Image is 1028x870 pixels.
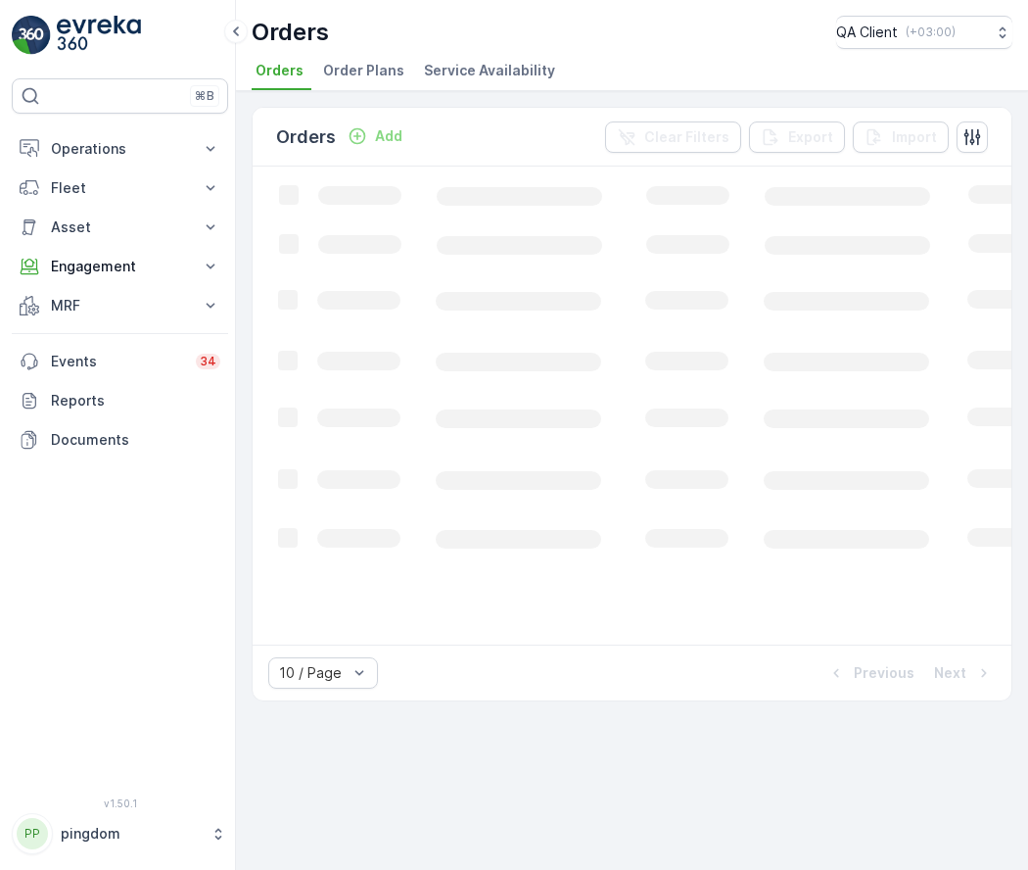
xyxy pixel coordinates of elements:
[12,342,228,381] a: Events34
[906,24,956,40] p: ( +03:00 )
[424,61,555,80] span: Service Availability
[51,139,189,159] p: Operations
[51,257,189,276] p: Engagement
[836,16,1012,49] button: QA Client(+03:00)
[12,16,51,55] img: logo
[252,17,329,48] p: Orders
[836,23,898,42] p: QA Client
[12,129,228,169] button: Operations
[12,169,228,208] button: Fleet
[323,61,404,80] span: Order Plans
[854,663,914,683] p: Previous
[12,286,228,325] button: MRF
[12,420,228,459] a: Documents
[51,430,220,450] p: Documents
[195,88,214,104] p: ⌘B
[892,127,937,147] p: Import
[644,127,729,147] p: Clear Filters
[256,61,304,80] span: Orders
[12,247,228,286] button: Engagement
[276,123,336,151] p: Orders
[51,391,220,411] p: Reports
[749,121,845,153] button: Export
[12,381,228,420] a: Reports
[51,296,189,315] p: MRF
[57,16,141,55] img: logo_light-DOdMpM7g.png
[51,352,184,371] p: Events
[340,124,410,148] button: Add
[61,824,201,844] p: pingdom
[932,661,996,685] button: Next
[605,121,741,153] button: Clear Filters
[12,813,228,854] button: PPpingdom
[853,121,949,153] button: Import
[824,661,916,685] button: Previous
[17,818,48,849] div: PP
[788,127,833,147] p: Export
[375,126,402,146] p: Add
[51,178,189,198] p: Fleet
[934,663,966,683] p: Next
[12,208,228,247] button: Asset
[51,217,189,237] p: Asset
[200,354,216,369] p: 34
[12,797,228,809] span: v 1.50.1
